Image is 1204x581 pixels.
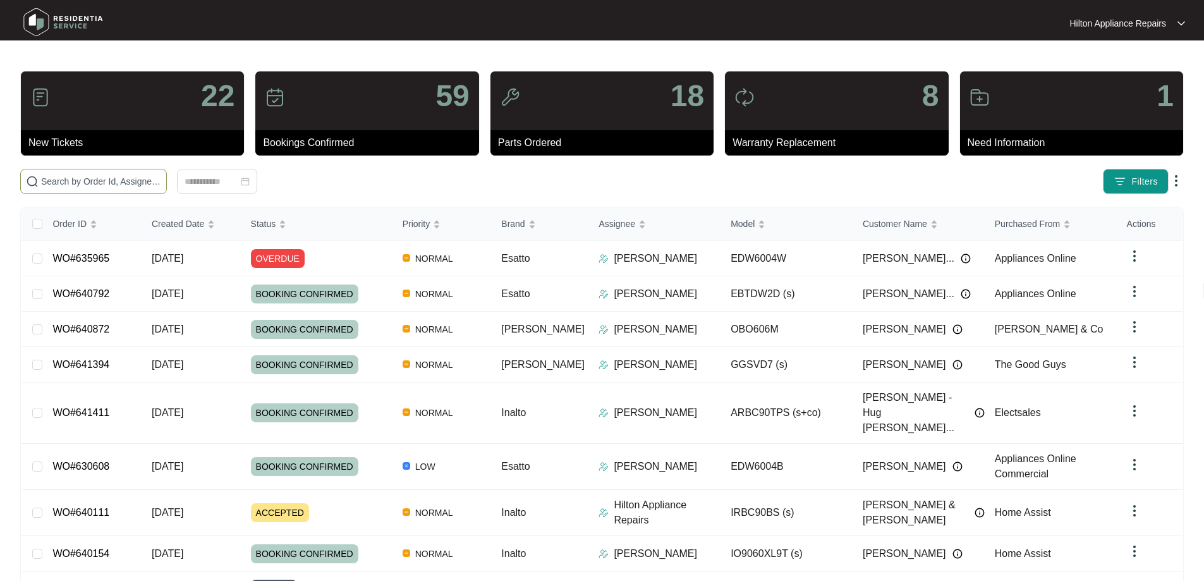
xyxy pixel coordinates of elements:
span: Priority [403,217,430,231]
span: BOOKING CONFIRMED [251,284,358,303]
span: BOOKING CONFIRMED [251,320,358,339]
a: WO#641394 [52,359,109,370]
span: Esatto [501,461,530,472]
span: [PERSON_NAME] & Co [995,324,1104,334]
th: Brand [491,207,588,241]
img: icon [734,87,755,107]
p: Warranty Replacement [733,135,948,150]
p: Need Information [968,135,1183,150]
img: Vercel Logo [403,549,410,557]
img: search-icon [26,175,39,188]
span: [DATE] [152,253,183,264]
img: Info icon [961,289,971,299]
img: dropdown arrow [1169,173,1184,188]
td: OBO606M [721,312,853,347]
span: ACCEPTED [251,503,309,522]
span: NORMAL [410,286,458,302]
span: Home Assist [995,548,1051,559]
a: WO#641411 [52,407,109,418]
img: Assigner Icon [599,254,609,264]
span: [PERSON_NAME] [863,546,946,561]
img: Vercel Logo [403,462,410,470]
img: dropdown arrow [1127,319,1142,334]
p: 8 [922,81,939,111]
td: IO9060XL9T (s) [721,536,853,572]
img: residentia service logo [19,3,107,41]
th: Created Date [142,207,241,241]
span: Inalto [501,548,526,559]
img: dropdown arrow [1127,355,1142,370]
span: NORMAL [410,357,458,372]
span: [PERSON_NAME] [863,357,946,372]
img: dropdown arrow [1127,403,1142,419]
img: icon [30,87,51,107]
span: BOOKING CONFIRMED [251,355,358,374]
span: Inalto [501,407,526,418]
p: Parts Ordered [498,135,714,150]
span: BOOKING CONFIRMED [251,544,358,563]
input: Search by Order Id, Assignee Name, Customer Name, Brand and Model [41,174,161,188]
td: GGSVD7 (s) [721,347,853,382]
img: Info icon [961,254,971,264]
img: dropdown arrow [1127,503,1142,518]
img: Assigner Icon [599,462,609,472]
button: filter iconFilters [1103,169,1169,194]
span: [PERSON_NAME] [501,324,585,334]
span: LOW [410,459,441,474]
td: EBTDW2D (s) [721,276,853,312]
img: icon [265,87,285,107]
span: NORMAL [410,505,458,520]
span: Esatto [501,253,530,264]
a: WO#640154 [52,548,109,559]
span: [PERSON_NAME] [501,359,585,370]
td: ARBC90TPS (s+co) [721,382,853,444]
span: [DATE] [152,288,183,299]
p: Hilton Appliance Repairs [614,498,721,528]
img: dropdown arrow [1127,457,1142,472]
a: WO#635965 [52,253,109,264]
img: Info icon [952,360,963,370]
span: [PERSON_NAME] [863,459,946,474]
th: Purchased From [985,207,1117,241]
span: Filters [1131,175,1158,188]
p: [PERSON_NAME] [614,286,697,302]
span: Created Date [152,217,204,231]
span: [DATE] [152,324,183,334]
a: WO#640872 [52,324,109,334]
span: BOOKING CONFIRMED [251,403,358,422]
span: Brand [501,217,525,231]
span: Electsales [995,407,1041,418]
p: 18 [671,81,704,111]
span: Home Assist [995,507,1051,518]
img: Info icon [975,408,985,418]
span: BOOKING CONFIRMED [251,457,358,476]
td: IRBC90BS (s) [721,490,853,536]
img: Assigner Icon [599,289,609,299]
span: Order ID [52,217,87,231]
img: Vercel Logo [403,290,410,297]
a: WO#640111 [52,507,109,518]
span: Purchased From [995,217,1060,231]
p: 59 [435,81,469,111]
th: Customer Name [853,207,985,241]
span: Customer Name [863,217,927,231]
span: NORMAL [410,405,458,420]
span: [DATE] [152,461,183,472]
span: [PERSON_NAME] [863,322,946,337]
p: Bookings Confirmed [263,135,478,150]
img: dropdown arrow [1127,544,1142,559]
span: Inalto [501,507,526,518]
p: Hilton Appliance Repairs [1069,17,1166,30]
span: [PERSON_NAME]... [863,286,954,302]
p: [PERSON_NAME] [614,405,697,420]
p: New Tickets [28,135,244,150]
p: 1 [1157,81,1174,111]
span: [PERSON_NAME]... [863,251,954,266]
span: NORMAL [410,546,458,561]
p: 22 [201,81,234,111]
img: filter icon [1114,175,1126,188]
span: The Good Guys [995,359,1066,370]
td: EDW6004W [721,241,853,276]
img: Assigner Icon [599,324,609,334]
a: WO#640792 [52,288,109,299]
